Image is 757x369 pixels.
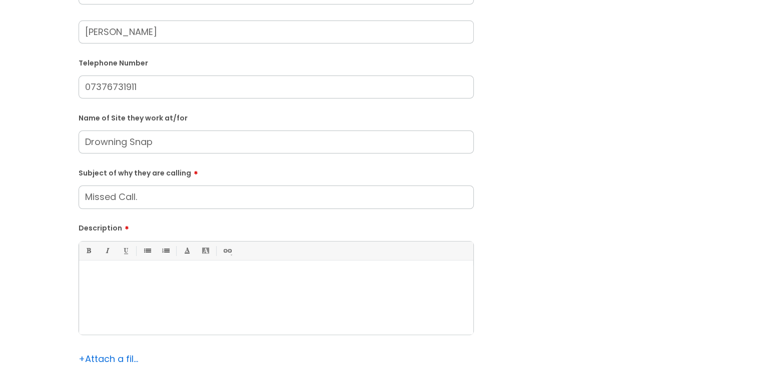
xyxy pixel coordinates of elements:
label: Subject of why they are calling [79,165,474,177]
div: Attach a file [79,351,139,367]
a: Italic (Ctrl-I) [101,244,113,257]
a: • Unordered List (Ctrl-Shift-7) [141,244,153,257]
label: Telephone Number [79,57,474,67]
a: 1. Ordered List (Ctrl-Shift-8) [159,244,172,257]
a: Underline(Ctrl-U) [119,244,132,257]
a: Back Color [199,244,212,257]
a: Bold (Ctrl-B) [82,244,95,257]
a: Font Color [181,244,193,257]
input: Your Name [79,20,474,43]
label: Description [79,220,474,232]
a: Link [221,244,233,257]
label: Name of Site they work at/for [79,112,474,122]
